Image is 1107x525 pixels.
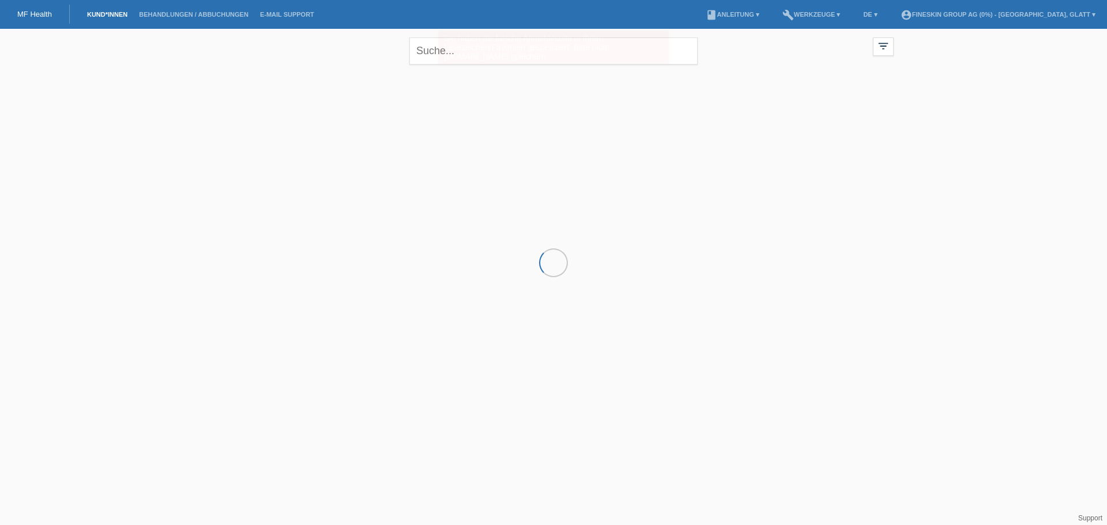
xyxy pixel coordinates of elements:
a: Support [1078,514,1102,522]
a: DE ▾ [857,11,883,18]
i: build [782,9,794,21]
a: buildWerkzeuge ▾ [777,11,846,18]
a: MF Health [17,10,52,18]
i: account_circle [901,9,912,21]
a: account_circleFineSkin Group AG (0%) - [GEOGRAPHIC_DATA], Glatt ▾ [895,11,1101,18]
div: Sie haben die falsche Anmeldeseite in Ihren Lesezeichen/Favoriten gespeichert. Bitte nicht [DOMAI... [438,31,669,64]
a: E-Mail Support [254,11,320,18]
a: bookAnleitung ▾ [700,11,765,18]
a: Behandlungen / Abbuchungen [133,11,254,18]
i: book [706,9,717,21]
a: Kund*innen [81,11,133,18]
